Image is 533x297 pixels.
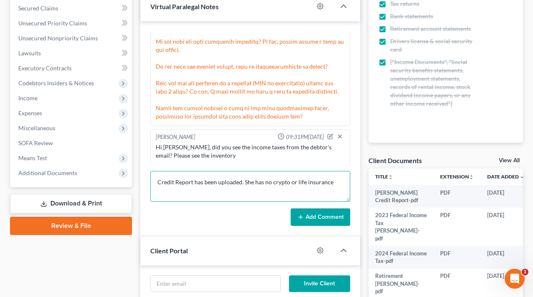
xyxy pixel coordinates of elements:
a: Unsecured Priority Claims [12,16,132,31]
a: Unsecured Nonpriority Claims [12,31,132,46]
td: [DATE] [481,208,531,246]
td: 2023 Federal Income Tax [PERSON_NAME]-pdf [369,208,433,246]
span: Codebtors Insiders & Notices [18,79,94,87]
span: 09:31PM[DATE] [286,133,324,141]
span: Virtual Paralegal Notes [150,2,219,10]
a: View All [499,158,520,163]
iframe: Intercom live chat [505,269,525,289]
input: Enter email [151,276,280,292]
button: Add Comment [291,208,350,226]
span: Income [18,94,37,101]
a: Titleunfold_more [375,173,393,180]
i: unfold_more [388,175,393,180]
div: [PERSON_NAME] [156,133,195,141]
td: PDF [433,246,481,269]
a: Lawsuits [12,46,132,61]
span: Expenses [18,109,42,116]
a: Executory Contracts [12,61,132,76]
a: Secured Claims [12,1,132,16]
a: Extensionunfold_more [440,173,474,180]
span: Bank statements [390,12,433,20]
span: ["Income Documents", "Social security benefits statements, unemployment statements, records of re... [390,58,477,108]
div: Client Documents [369,156,422,165]
td: PDF [433,208,481,246]
span: Means Test [18,154,47,161]
i: unfold_more [469,175,474,180]
span: Drivers license & social security card [390,37,477,54]
td: PDF [433,185,481,208]
i: expand_more [520,175,525,180]
span: Lawsuits [18,49,41,57]
span: Additional Documents [18,169,77,176]
span: Retirement account statements [390,25,471,33]
span: 1 [522,269,528,275]
span: Executory Contracts [18,64,72,72]
span: SOFA Review [18,139,53,146]
span: Miscellaneous [18,124,55,131]
span: Unsecured Priority Claims [18,20,87,27]
td: 2024 Federal Income Tax-pdf [369,246,433,269]
div: Hi [PERSON_NAME], did you see the income taxes from the debtor's email? Please see the inventory [156,143,345,160]
span: Secured Claims [18,5,58,12]
a: Download & Print [10,194,132,213]
a: Date Added expand_more [487,173,525,180]
a: SOFA Review [12,136,132,151]
button: Invite Client [289,275,350,292]
td: [PERSON_NAME] Credit Report-pdf [369,185,433,208]
td: [DATE] [481,246,531,269]
td: [DATE] [481,185,531,208]
span: Unsecured Nonpriority Claims [18,35,98,42]
span: Client Portal [150,247,188,255]
a: Review & File [10,217,132,235]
